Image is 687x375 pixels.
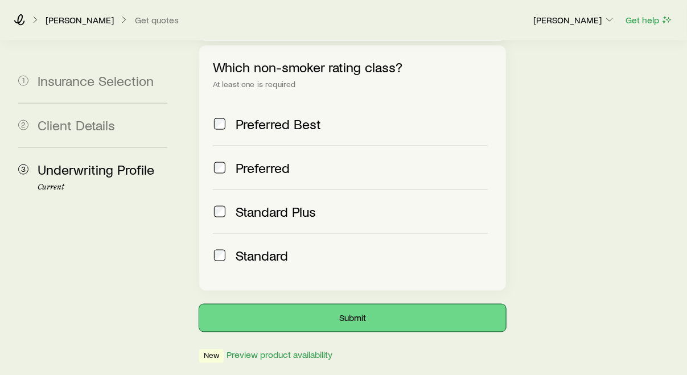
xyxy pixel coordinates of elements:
button: [PERSON_NAME] [533,14,616,27]
p: [PERSON_NAME] [46,14,114,26]
span: Insurance Selection [38,72,154,89]
span: New [204,351,219,363]
input: Preferred [214,162,225,174]
span: Preferred [236,160,290,176]
span: Underwriting Profile [38,161,154,178]
div: At least one is required [213,80,492,89]
button: Get help [625,14,673,27]
button: Get quotes [134,15,179,26]
p: Which non-smoker rating class? [213,59,492,75]
input: Standard Plus [214,206,225,217]
span: Client Details [38,117,115,133]
span: 1 [18,76,28,86]
span: 3 [18,164,28,175]
span: Preferred Best [236,116,322,132]
button: Submit [199,304,506,332]
p: [PERSON_NAME] [533,14,615,26]
button: Preview product availability [226,350,333,361]
input: Preferred Best [214,118,225,130]
span: Standard [236,248,289,263]
p: Current [38,183,167,192]
span: 2 [18,120,28,130]
span: Standard Plus [236,204,316,220]
input: Standard [214,250,225,261]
